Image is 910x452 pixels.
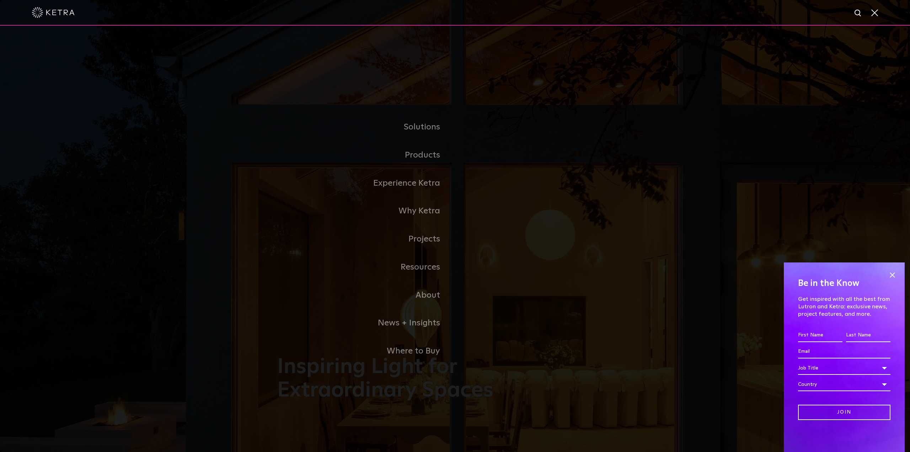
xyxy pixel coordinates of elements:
a: Products [277,141,455,169]
a: About [277,281,455,309]
a: Resources [277,253,455,281]
div: Navigation Menu [277,113,633,365]
a: Solutions [277,113,455,141]
input: Join [798,405,890,420]
div: Job Title [798,361,890,375]
input: Email [798,345,890,358]
a: Experience Ketra [277,169,455,197]
a: News + Insights [277,309,455,337]
div: Country [798,378,890,391]
img: ketra-logo-2019-white [32,7,75,18]
a: Why Ketra [277,197,455,225]
input: First Name [798,329,842,342]
input: Last Name [846,329,890,342]
h4: Be in the Know [798,277,890,290]
img: search icon [854,9,863,18]
p: Get inspired with all the best from Lutron and Ketra: exclusive news, project features, and more. [798,296,890,318]
a: Where to Buy [277,337,455,365]
a: Projects [277,225,455,253]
